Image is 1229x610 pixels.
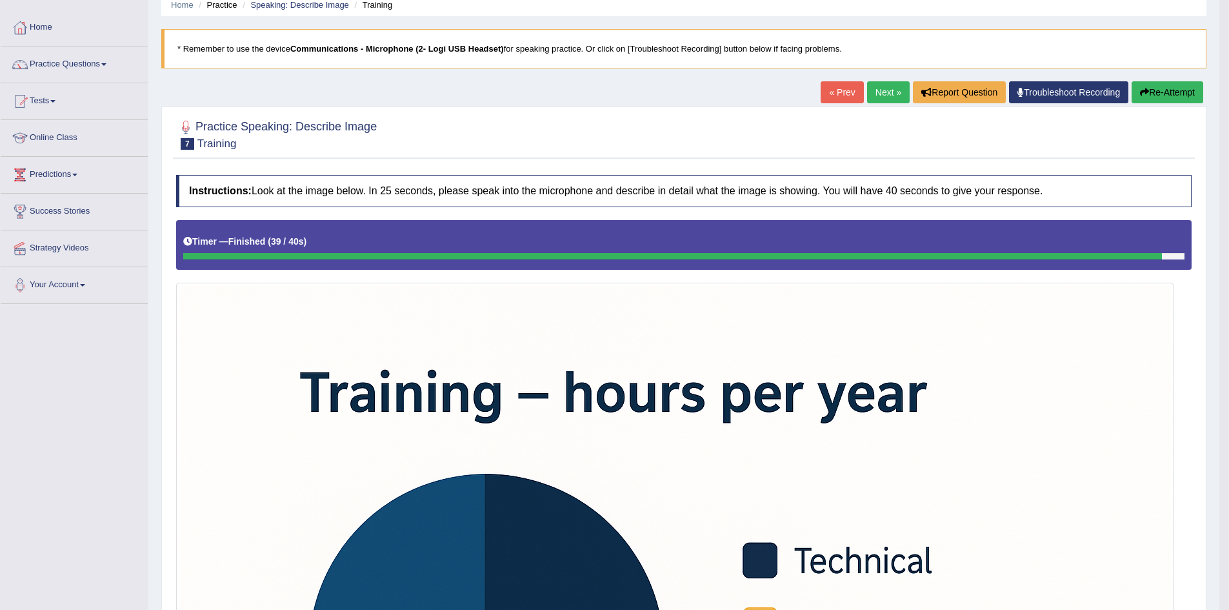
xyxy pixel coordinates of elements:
a: Practice Questions [1,46,148,79]
h5: Timer — [183,237,306,247]
a: Online Class [1,120,148,152]
b: Communications - Microphone (2- Logi USB Headset) [290,44,504,54]
a: Tests [1,83,148,116]
a: « Prev [821,81,863,103]
small: Training [197,137,237,150]
b: Instructions: [189,185,252,196]
b: Finished [228,236,266,247]
a: Next » [867,81,910,103]
b: 39 / 40s [271,236,304,247]
a: Home [1,10,148,42]
a: Troubleshoot Recording [1009,81,1128,103]
button: Re-Attempt [1132,81,1203,103]
b: ( [268,236,271,247]
h2: Practice Speaking: Describe Image [176,117,377,150]
a: Predictions [1,157,148,189]
span: 7 [181,138,194,150]
blockquote: * Remember to use the device for speaking practice. Or click on [Troubleshoot Recording] button b... [161,29,1206,68]
b: ) [304,236,307,247]
a: Success Stories [1,194,148,226]
a: Your Account [1,267,148,300]
h4: Look at the image below. In 25 seconds, please speak into the microphone and describe in detail w... [176,175,1192,207]
button: Report Question [913,81,1006,103]
a: Strategy Videos [1,230,148,263]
